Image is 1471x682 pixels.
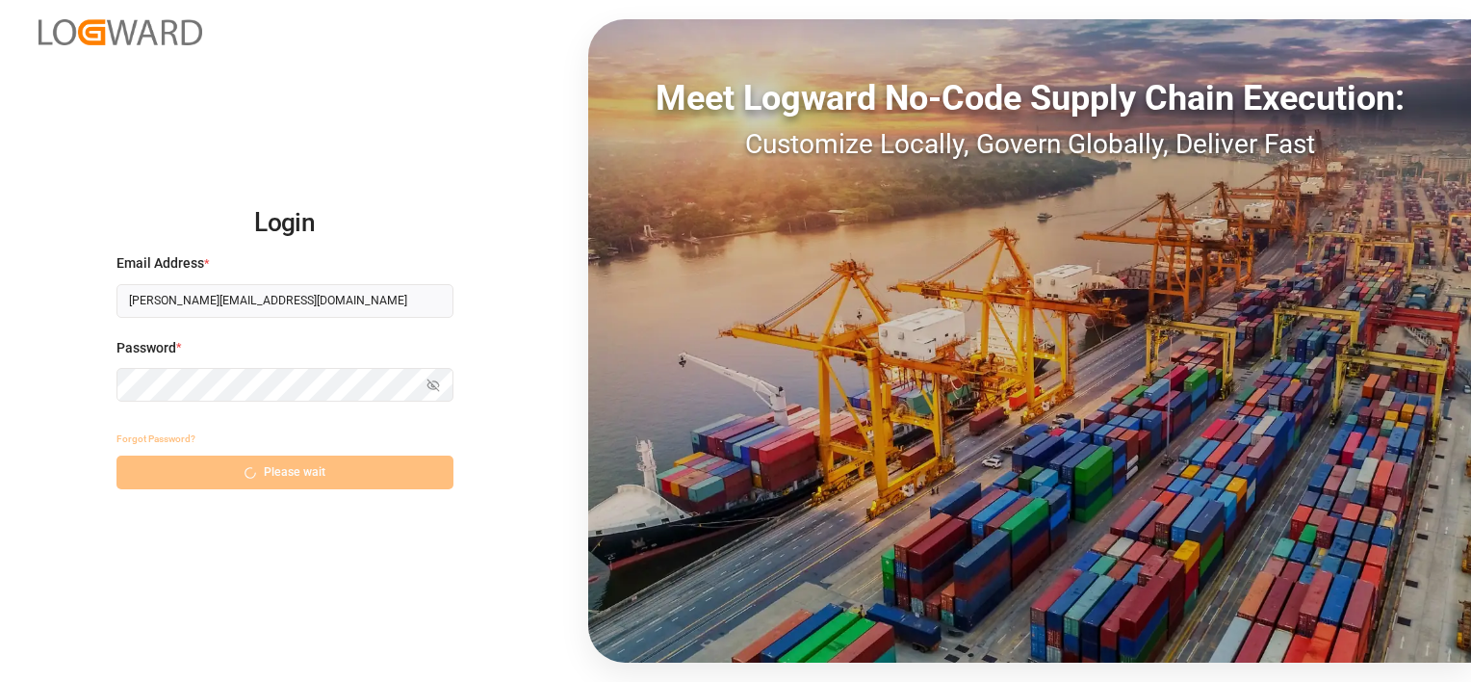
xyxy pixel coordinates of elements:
span: Email Address [116,253,204,274]
div: Customize Locally, Govern Globally, Deliver Fast [588,124,1471,165]
h2: Login [116,193,453,254]
img: Logward_new_orange.png [39,19,202,45]
div: Meet Logward No-Code Supply Chain Execution: [588,72,1471,124]
span: Password [116,338,176,358]
input: Enter your email [116,284,453,318]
